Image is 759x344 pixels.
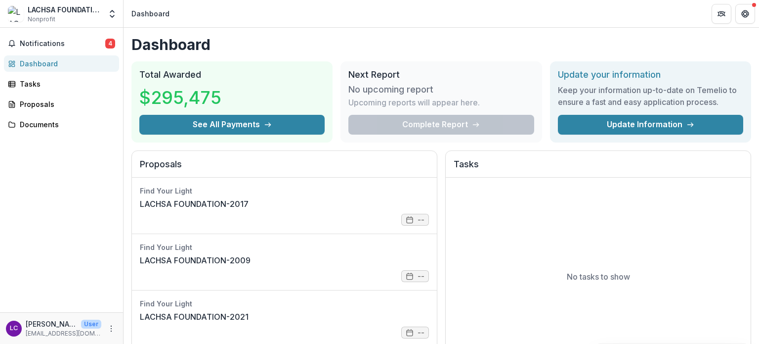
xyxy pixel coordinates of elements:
[4,55,119,72] a: Dashboard
[28,15,55,24] span: Nonprofit
[28,4,101,15] div: LACHSA FOUNDATION
[558,115,743,135] a: Update Information
[8,6,24,22] img: LACHSA FOUNDATION
[140,254,251,266] a: LACHSA FOUNDATION-2009
[131,8,169,19] div: Dashboard
[139,69,325,80] h2: Total Awarded
[140,159,429,178] h2: Proposals
[4,36,119,51] button: Notifications4
[127,6,173,21] nav: breadcrumb
[567,271,630,283] p: No tasks to show
[20,58,111,69] div: Dashboard
[712,4,731,24] button: Partners
[26,329,101,338] p: [EMAIL_ADDRESS][DOMAIN_NAME]
[131,36,751,53] h1: Dashboard
[4,116,119,133] a: Documents
[26,319,77,329] p: [PERSON_NAME] [PERSON_NAME]
[105,4,119,24] button: Open entity switcher
[558,84,743,108] h3: Keep your information up-to-date on Temelio to ensure a fast and easy application process.
[139,115,325,135] button: See All Payments
[735,4,755,24] button: Get Help
[20,99,111,109] div: Proposals
[348,69,534,80] h2: Next Report
[4,76,119,92] a: Tasks
[10,325,18,332] div: Lisa Cassandra
[139,84,221,111] h3: $295,475
[348,84,433,95] h3: No upcoming report
[140,198,249,210] a: LACHSA FOUNDATION-2017
[454,159,743,178] h2: Tasks
[20,119,111,130] div: Documents
[4,96,119,112] a: Proposals
[20,79,111,89] div: Tasks
[140,311,249,323] a: LACHSA FOUNDATION-2021
[558,69,743,80] h2: Update your information
[81,320,101,329] p: User
[348,97,480,108] p: Upcoming reports will appear here.
[20,40,105,48] span: Notifications
[105,39,115,49] span: 4
[105,323,117,335] button: More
